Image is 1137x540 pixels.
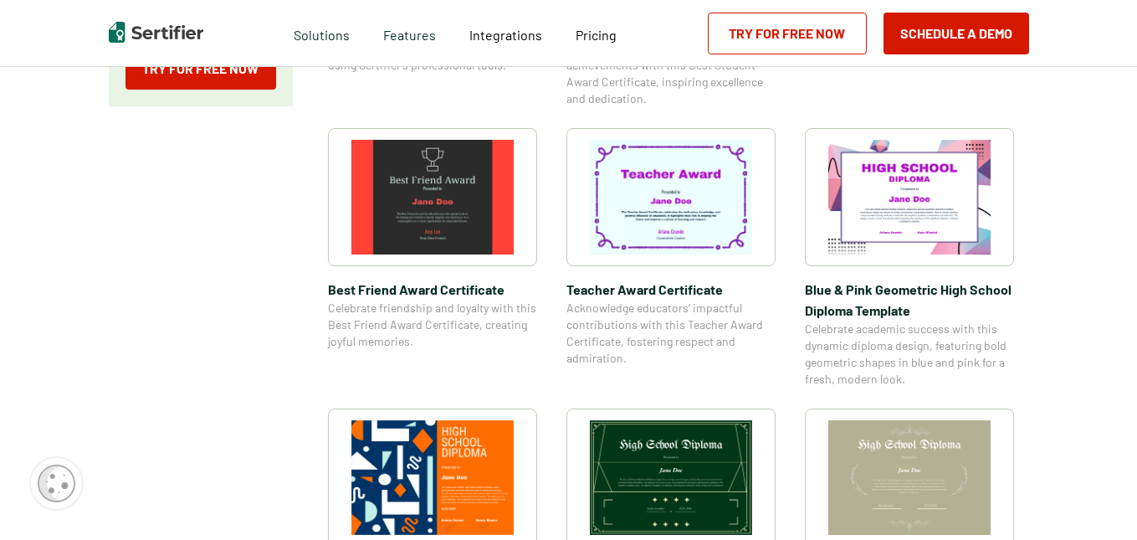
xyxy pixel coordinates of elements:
[109,22,203,43] img: Sertifier | Digital Credentialing Platform
[805,279,1014,321] span: Blue & Pink Geometric High School Diploma Template
[328,128,537,388] a: Best Friend Award Certificate​Best Friend Award Certificate​Celebrate friendship and loyalty with...
[1053,460,1137,540] iframe: Chat Widget
[328,279,537,300] span: Best Friend Award Certificate​
[828,140,991,255] img: Blue & Pink Geometric High School Diploma Template
[805,321,1014,388] span: Celebrate academic success with this dynamic diploma design, featuring bold geometric shapes in b...
[805,128,1014,388] a: Blue & Pink Geometric High School Diploma TemplateBlue & Pink Geometric High School Diploma Templ...
[576,23,617,44] a: Pricing
[294,23,350,44] span: Solutions
[125,48,276,90] a: Try for Free Now
[566,128,776,388] a: Teacher Award CertificateTeacher Award CertificateAcknowledge educators’ impactful contributions ...
[469,27,542,43] span: Integrations
[566,300,776,367] span: Acknowledge educators’ impactful contributions with this Teacher Award Certificate, fostering res...
[566,279,776,300] span: Teacher Award Certificate
[469,23,542,44] a: Integrations
[590,420,752,535] img: Green Traditional High School Diploma Template
[883,13,1029,54] button: Schedule a Demo
[38,465,75,502] img: Cookie Popup Icon
[566,40,776,107] span: Honor outstanding academic achievements with this Best Student Award Certificate, inspiring excel...
[351,140,514,255] img: Best Friend Award Certificate​
[576,27,617,43] span: Pricing
[383,23,436,44] span: Features
[351,420,514,535] img: Orange & Blue Modern High School Diploma Template
[708,13,867,54] a: Try for Free Now
[328,300,537,350] span: Celebrate friendship and loyalty with this Best Friend Award Certificate, creating joyful memories.
[828,420,991,535] img: Light Green Old-Style High School Diploma Template
[590,140,752,255] img: Teacher Award Certificate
